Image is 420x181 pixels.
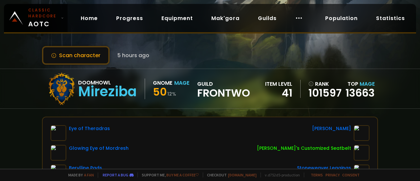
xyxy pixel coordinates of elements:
a: Home [75,11,103,25]
div: [PERSON_NAME] [312,125,351,132]
div: Glowing Eye of Mordresh [69,145,129,152]
div: Doomhowl [78,79,137,87]
img: item-10769 [51,145,66,161]
a: Statistics [371,11,410,25]
span: AOTC [28,7,58,29]
a: 101597 [308,88,342,98]
button: Scan character [42,46,110,65]
div: Top [346,80,375,88]
div: guild [197,80,250,98]
span: 50 [153,84,167,99]
a: Progress [111,11,148,25]
div: 41 [265,88,292,98]
span: v. d752d5 - production [261,172,300,177]
a: Consent [342,172,360,177]
a: Mak'gora [206,11,245,25]
span: Frontwo [197,88,250,98]
a: 13663 [346,85,375,100]
span: Support me, [137,172,199,177]
span: Made by [64,172,94,177]
div: Mage [174,79,189,87]
div: Mireziba [78,87,137,97]
div: Gnome [153,79,172,87]
div: Eye of Theradras [69,125,110,132]
span: Checkout [203,172,257,177]
div: item level [265,80,292,88]
img: item-18083 [354,125,369,141]
div: [PERSON_NAME]'s Customized Seatbelt [257,145,351,152]
div: rank [308,80,342,88]
span: 5 hours ago [117,51,149,59]
a: a fan [84,172,94,177]
small: Classic Hardcore [28,7,58,19]
div: Berylline Pads [69,165,102,171]
a: [DOMAIN_NAME] [228,172,257,177]
a: Guilds [253,11,282,25]
img: item-17715 [51,125,66,141]
span: Mage [360,80,375,88]
a: Classic HardcoreAOTC [4,4,68,32]
a: Report a bug [103,172,128,177]
a: Terms [311,172,323,177]
a: Equipment [156,11,198,25]
div: Stoneweaver Leggings [297,165,351,171]
a: Privacy [325,172,340,177]
img: item-6726 [354,145,369,161]
a: Population [320,11,363,25]
a: Buy me a coffee [166,172,199,177]
small: 12 % [167,91,176,97]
